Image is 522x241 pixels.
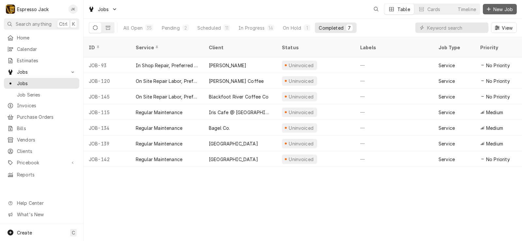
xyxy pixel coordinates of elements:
div: — [355,73,433,89]
span: Jobs [98,6,109,13]
a: Purchase Orders [4,112,79,122]
div: Uninvoiced [288,93,315,100]
span: Ctrl [59,21,68,27]
button: View [491,23,517,33]
span: What's New [17,211,75,218]
div: Priority [480,44,515,51]
a: Clients [4,146,79,157]
a: Go to Jobs [85,4,120,15]
div: 1 [305,24,309,31]
div: Uninvoiced [288,156,315,163]
div: JOB-142 [84,151,130,167]
span: Calendar [17,46,76,53]
div: Uninvoiced [288,140,315,147]
span: Pricebook [17,159,66,166]
div: — [355,151,433,167]
a: Jobs [4,78,79,89]
div: JOB-134 [84,120,130,136]
span: Medium [486,109,503,116]
a: Invoices [4,100,79,111]
div: Timeline [458,6,476,13]
div: Blackfoot River Coffee Co [209,93,269,100]
button: Search anythingCtrlK [4,18,79,30]
div: On Site Repair Labor, Prefered Rate, Regular Hours [136,78,198,84]
div: Regular Maintenance [136,140,182,147]
span: Vendors [17,136,76,143]
div: JOB-120 [84,73,130,89]
div: 11 [225,24,229,31]
div: Completed [319,24,343,31]
a: Bills [4,123,79,134]
div: Regular Maintenance [136,109,182,116]
div: [PERSON_NAME] [209,62,246,69]
div: Service [438,140,455,147]
span: Medium [486,140,503,147]
input: Keyword search [427,23,485,33]
div: Service [438,156,455,163]
div: [PERSON_NAME] Coffee [209,78,264,84]
div: 2 [184,24,188,31]
span: Medium [486,125,503,131]
div: — [355,136,433,151]
div: [GEOGRAPHIC_DATA] [209,140,258,147]
span: Help Center [17,200,75,206]
div: — [355,89,433,104]
div: JK [69,5,78,14]
div: — [355,57,433,73]
div: Status [282,44,348,51]
div: JOB-93 [84,57,130,73]
div: Pending [162,24,180,31]
span: C [72,229,75,236]
span: Estimates [17,57,76,64]
a: Vendors [4,134,79,145]
div: [GEOGRAPHIC_DATA] [209,156,258,163]
div: 35 [146,24,152,31]
div: JOB-139 [84,136,130,151]
span: Clients [17,148,76,155]
div: Iris Cafe @ [GEOGRAPHIC_DATA] [209,109,271,116]
button: New Job [483,4,517,14]
div: On Site Repair Labor, Prefered Rate, Regular Hours [136,93,198,100]
a: Calendar [4,44,79,54]
span: Create [17,230,32,235]
div: Scheduled [197,24,221,31]
span: Bills [17,125,76,132]
a: Job Series [4,89,79,100]
div: In Progress [238,24,265,31]
div: Uninvoiced [288,62,315,69]
span: No Priority [486,156,510,163]
div: Service [136,44,197,51]
span: No Priority [486,93,510,100]
div: Service [438,93,455,100]
div: Jack Kehoe's Avatar [69,5,78,14]
div: Job Type [438,44,470,51]
div: On Hold [283,24,301,31]
a: Go to Pricebook [4,157,79,168]
div: Uninvoiced [288,125,315,131]
div: Labels [360,44,428,51]
span: No Priority [486,62,510,69]
a: Go to Jobs [4,67,79,77]
span: Search anything [16,21,52,27]
div: JOB-145 [84,89,130,104]
div: JOB-115 [84,104,130,120]
span: New Job [492,6,514,13]
div: Service [438,109,455,116]
div: Service [438,125,455,131]
span: Purchase Orders [17,113,76,120]
a: Go to Help Center [4,198,79,208]
div: Uninvoiced [288,109,315,116]
div: In Shop Repair, Preferred Rate [136,62,198,69]
div: Uninvoiced [288,78,315,84]
button: Open search [371,4,381,14]
div: 14 [269,24,273,31]
div: Espresso Jack [17,6,49,13]
span: View [500,24,514,31]
span: K [72,21,75,27]
div: Regular Maintenance [136,156,182,163]
div: Bagel Co. [209,125,230,131]
a: Home [4,32,79,43]
div: Service [438,62,455,69]
span: Home [17,34,76,41]
span: Jobs [17,68,66,75]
